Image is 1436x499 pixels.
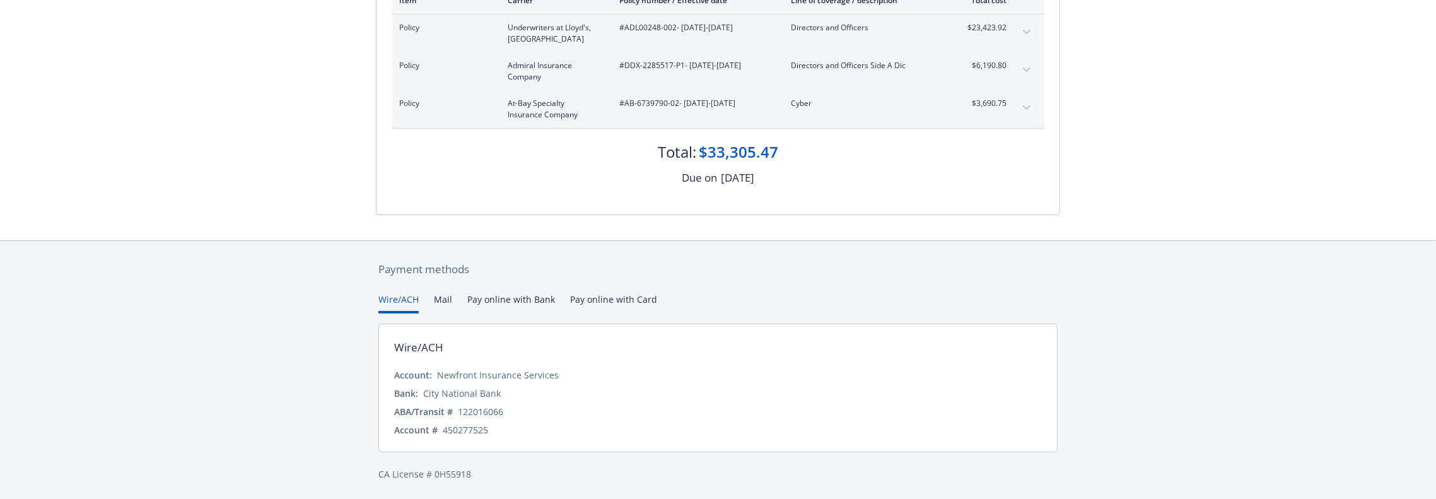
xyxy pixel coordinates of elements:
[699,141,778,163] div: $33,305.47
[394,405,453,418] div: ABA/Transit #
[394,387,418,400] div: Bank:
[399,60,487,71] span: Policy
[791,98,939,109] span: Cyber
[959,98,1007,109] span: $3,690.75
[1017,98,1037,118] button: expand content
[791,60,939,71] span: Directors and Officers Side A Dic
[394,368,432,382] div: Account:
[508,60,599,83] span: Admiral Insurance Company
[658,141,696,163] div: Total:
[423,387,501,400] div: City National Bank
[619,60,771,71] span: #DDX-2285517-P1 - [DATE]-[DATE]
[508,98,599,120] span: At-Bay Specialty Insurance Company
[508,22,599,45] span: Underwriters at Lloyd's, [GEOGRAPHIC_DATA]
[619,22,771,33] span: #ADL00248-002 - [DATE]-[DATE]
[721,170,754,186] div: [DATE]
[791,22,939,33] span: Directors and Officers
[1017,60,1037,80] button: expand content
[959,60,1007,71] span: $6,190.80
[392,52,1044,90] div: PolicyAdmiral Insurance Company#DDX-2285517-P1- [DATE]-[DATE]Directors and Officers Side A Dic$6,...
[1017,22,1037,42] button: expand content
[392,90,1044,128] div: PolicyAt-Bay Specialty Insurance Company#AB-6739790-02- [DATE]-[DATE]Cyber$3,690.75expand content
[394,339,443,356] div: Wire/ACH
[619,98,771,109] span: #AB-6739790-02 - [DATE]-[DATE]
[378,261,1058,278] div: Payment methods
[399,22,487,33] span: Policy
[378,293,419,314] button: Wire/ACH
[378,467,1058,481] div: CA License # 0H55918
[434,293,452,314] button: Mail
[443,423,488,437] div: 450277525
[437,368,559,382] div: Newfront Insurance Services
[570,293,657,314] button: Pay online with Card
[394,423,438,437] div: Account #
[458,405,503,418] div: 122016066
[392,15,1044,52] div: PolicyUnderwriters at Lloyd's, [GEOGRAPHIC_DATA]#ADL00248-002- [DATE]-[DATE]Directors and Officer...
[399,98,487,109] span: Policy
[682,170,717,186] div: Due on
[467,293,555,314] button: Pay online with Bank
[959,22,1007,33] span: $23,423.92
